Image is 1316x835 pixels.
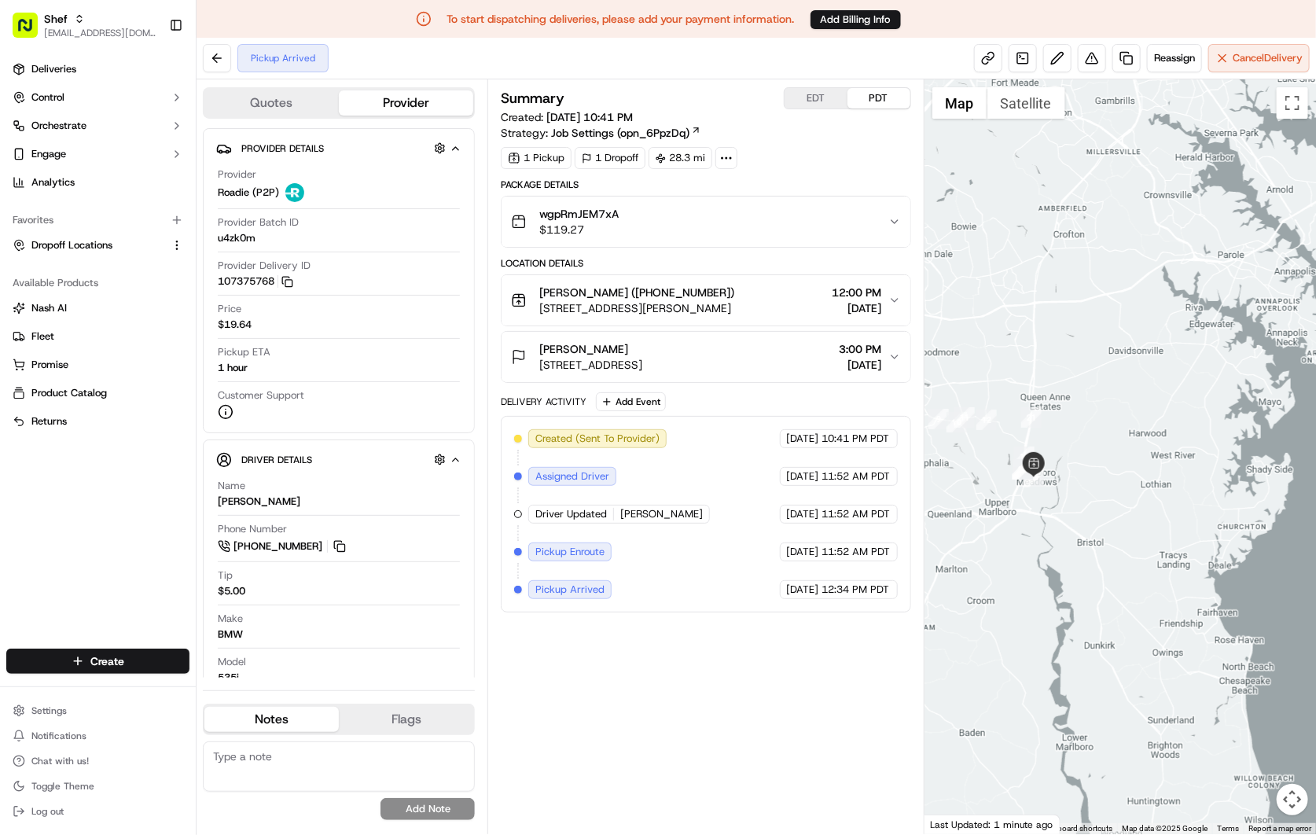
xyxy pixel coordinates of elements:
[928,814,980,834] a: Open this area in Google Maps (opens a new window)
[133,311,145,323] div: 💻
[822,545,891,559] span: 11:52 AM PDT
[218,231,255,245] span: u4zk0m
[1248,824,1311,833] a: Report a map error
[204,707,339,732] button: Notes
[501,125,701,141] div: Strategy:
[1024,467,1044,487] div: 15
[216,135,461,161] button: Provider Details
[16,311,28,323] div: 📗
[13,386,183,400] a: Product Catalog
[156,348,190,359] span: Pylon
[31,175,75,189] span: Analytics
[16,16,47,47] img: Nash
[122,244,154,256] span: [DATE]
[976,410,997,430] div: 12
[501,178,910,191] div: Package Details
[811,10,901,29] button: Add Billing Info
[31,386,107,400] span: Product Catalog
[928,814,980,834] img: Google
[539,300,734,316] span: [STREET_ADDRESS][PERSON_NAME]
[1154,51,1195,65] span: Reassign
[44,11,68,27] button: Shef
[218,627,243,642] div: BMW
[339,707,473,732] button: Flags
[31,730,86,742] span: Notifications
[13,358,183,372] a: Promise
[6,233,189,258] button: Dropoff Locations
[1013,459,1033,480] div: 20
[535,432,660,446] span: Created (Sent To Provider)
[218,345,270,359] span: Pickup ETA
[539,285,734,300] span: [PERSON_NAME] ([PHONE_NUMBER])
[16,229,41,254] img: Shef Support
[218,388,304,403] span: Customer Support
[127,303,259,331] a: 💻API Documentation
[1217,824,1239,833] a: Terms (opens in new tab)
[1208,44,1310,72] button: CancelDelivery
[620,507,703,521] span: [PERSON_NAME]
[71,166,216,178] div: We're available if you need us!
[218,318,252,332] span: $19.64
[31,147,66,161] span: Engage
[113,244,119,256] span: •
[6,649,189,674] button: Create
[6,700,189,722] button: Settings
[31,805,64,818] span: Log out
[13,301,183,315] a: Nash AI
[6,170,189,195] a: Analytics
[216,447,461,473] button: Driver Details
[218,671,239,685] div: 535i
[49,244,110,256] span: Shef Support
[218,479,245,493] span: Name
[13,414,183,429] a: Returns
[31,90,64,105] span: Control
[31,301,67,315] span: Nash AI
[149,309,252,325] span: API Documentation
[218,612,243,626] span: Make
[535,507,607,521] span: Driver Updated
[822,583,890,597] span: 12:34 PM PDT
[840,357,882,373] span: [DATE]
[1045,823,1112,834] button: Keyboard shortcuts
[218,274,293,289] button: 107375768
[16,204,105,217] div: Past conversations
[6,6,163,44] button: Shef[EMAIL_ADDRESS][DOMAIN_NAME]
[501,147,572,169] div: 1 Pickup
[987,87,1065,119] button: Show satellite imagery
[285,183,304,202] img: roadie-logo-v2.jpg
[6,775,189,797] button: Toggle Theme
[822,469,891,484] span: 11:52 AM PDT
[218,568,233,583] span: Tip
[339,90,473,116] button: Provider
[501,91,564,105] h3: Summary
[6,142,189,167] button: Engage
[501,395,586,408] div: Delivery Activity
[218,495,300,509] div: [PERSON_NAME]
[6,352,189,377] button: Promise
[218,302,241,316] span: Price
[925,815,1061,834] div: Last Updated: 1 minute ago
[218,584,245,598] div: $5.00
[31,119,86,133] span: Orchestrate
[6,57,189,82] a: Deliveries
[6,381,189,406] button: Product Catalog
[575,147,645,169] div: 1 Dropoff
[267,155,286,174] button: Start new chat
[447,11,795,27] p: To start dispatching deliveries, please add your payment information.
[1147,44,1202,72] button: Reassign
[833,285,882,300] span: 12:00 PM
[41,101,283,118] input: Got a question? Start typing here...
[847,88,910,109] button: PDT
[218,655,246,669] span: Model
[111,347,190,359] a: Powered byPylon
[31,414,67,429] span: Returns
[31,358,68,372] span: Promise
[218,538,348,555] a: [PHONE_NUMBER]
[6,85,189,110] button: Control
[535,469,609,484] span: Assigned Driver
[596,392,666,411] button: Add Event
[822,432,890,446] span: 10:41 PM PDT
[502,275,910,326] button: [PERSON_NAME] ([PHONE_NUMBER])[STREET_ADDRESS][PERSON_NAME]12:00 PM[DATE]
[787,583,819,597] span: [DATE]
